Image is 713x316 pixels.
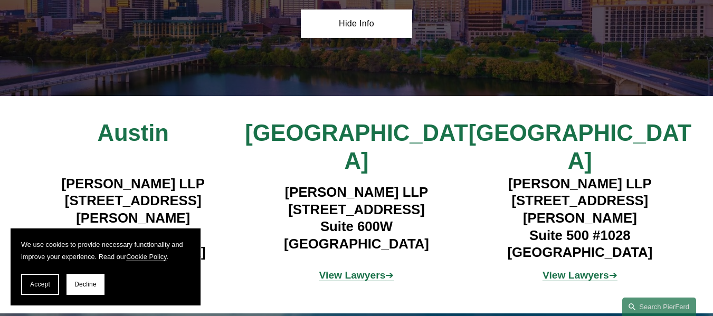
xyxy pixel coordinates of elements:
[469,120,692,174] span: [GEOGRAPHIC_DATA]
[245,120,468,174] span: [GEOGRAPHIC_DATA]
[126,253,166,261] a: Cookie Policy
[21,274,59,295] button: Accept
[74,281,97,288] span: Decline
[543,270,609,281] strong: View Lawyers
[319,270,394,281] a: View Lawyers➔
[543,270,617,281] span: ➔
[319,270,386,281] strong: View Lawyers
[66,274,104,295] button: Decline
[622,298,696,316] a: Search this site
[301,9,413,39] a: Hide Info
[468,175,691,261] h4: [PERSON_NAME] LLP [STREET_ADDRESS][PERSON_NAME] Suite 500 #1028 [GEOGRAPHIC_DATA]
[30,281,50,288] span: Accept
[21,239,190,263] p: We use cookies to provide necessary functionality and improve your experience. Read our .
[97,120,168,146] span: Austin
[319,270,394,281] span: ➔
[11,228,201,305] section: Cookie banner
[22,175,245,261] h4: [PERSON_NAME] LLP [STREET_ADDRESS][PERSON_NAME] Suite 260 [GEOGRAPHIC_DATA]
[543,270,617,281] a: View Lawyers➔
[245,184,468,253] h4: [PERSON_NAME] LLP [STREET_ADDRESS] Suite 600W [GEOGRAPHIC_DATA]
